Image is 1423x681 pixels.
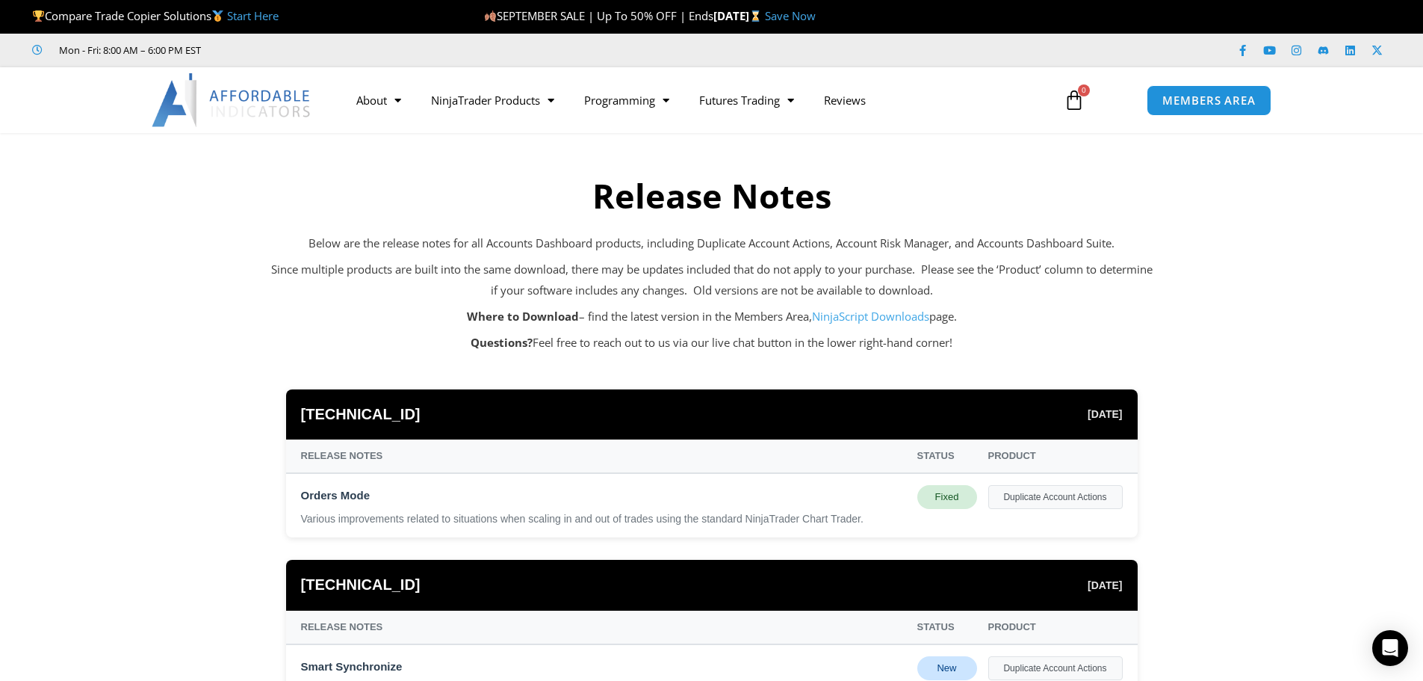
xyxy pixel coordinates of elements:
span: 0 [1078,84,1090,96]
nav: Menu [341,83,1047,117]
div: Orders Mode [301,485,906,506]
div: Status [917,447,977,465]
span: [DATE] [1088,404,1122,424]
div: Product [988,618,1123,636]
a: 0 [1041,78,1107,122]
div: Various improvements related to situations when scaling in and out of trades using the standard N... [301,512,906,527]
div: Open Intercom Messenger [1372,630,1408,666]
strong: Where to Download [467,309,579,324]
img: LogoAI | Affordable Indicators – NinjaTrader [152,73,312,127]
div: New [917,656,977,680]
a: Save Now [765,8,816,23]
img: 🍂 [485,10,496,22]
strong: Questions? [471,335,533,350]
p: – find the latest version in the Members Area, page. [271,306,1153,327]
h2: Release Notes [271,174,1153,218]
span: [TECHNICAL_ID] [301,571,421,599]
a: NinjaTrader Products [416,83,569,117]
div: Duplicate Account Actions [988,485,1123,509]
span: MEMBERS AREA [1162,95,1256,106]
img: 🏆 [33,10,44,22]
img: 🥇 [212,10,223,22]
a: About [341,83,416,117]
div: Duplicate Account Actions [988,656,1123,680]
strong: [DATE] [713,8,765,23]
span: Compare Trade Copier Solutions [32,8,279,23]
a: Futures Trading [684,83,809,117]
div: Fixed [917,485,977,509]
a: Start Here [227,8,279,23]
span: SEPTEMBER SALE | Up To 50% OFF | Ends [484,8,713,23]
div: Release Notes [301,618,906,636]
div: Smart Synchronize [301,656,906,677]
p: Feel free to reach out to us via our live chat button in the lower right-hand corner! [271,333,1153,354]
div: Status [917,618,977,636]
a: Reviews [809,83,881,117]
p: Below are the release notes for all Accounts Dashboard products, including Duplicate Account Acti... [271,233,1153,254]
div: Product [988,447,1123,465]
span: [TECHNICAL_ID] [301,401,421,428]
iframe: Customer reviews powered by Trustpilot [222,43,446,58]
span: Mon - Fri: 8:00 AM – 6:00 PM EST [55,41,201,59]
div: Release Notes [301,447,906,465]
a: MEMBERS AREA [1147,85,1271,116]
img: ⌛ [750,10,761,22]
p: Since multiple products are built into the same download, there may be updates included that do n... [271,259,1153,301]
span: [DATE] [1088,576,1122,595]
a: NinjaScript Downloads [812,309,929,324]
a: Programming [569,83,684,117]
